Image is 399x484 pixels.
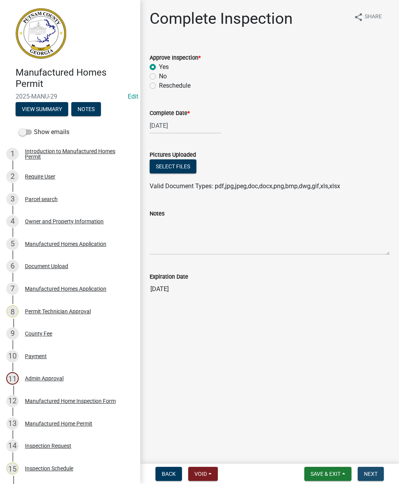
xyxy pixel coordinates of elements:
button: Back [155,467,182,481]
div: 13 [6,417,19,430]
div: 12 [6,395,19,407]
label: Yes [159,62,169,72]
wm-modal-confirm: Notes [71,106,101,113]
span: Back [162,471,176,477]
div: 7 [6,283,19,295]
div: 10 [6,350,19,362]
button: Notes [71,102,101,116]
i: share [354,12,363,22]
span: Share [365,12,382,22]
label: Complete Date [150,111,190,116]
label: Pictures Uploaded [150,152,196,158]
div: Manufactured Homes Application [25,286,106,291]
div: Require User [25,174,55,179]
wm-modal-confirm: Edit Application Number [128,93,138,100]
button: Void [188,467,218,481]
wm-modal-confirm: Summary [16,106,68,113]
div: Manufactured Home Permit [25,421,92,426]
div: 9 [6,327,19,340]
div: 8 [6,305,19,318]
h4: Manufactured Homes Permit [16,67,134,90]
div: 15 [6,462,19,475]
label: No [159,72,167,81]
div: 2 [6,170,19,183]
div: 14 [6,440,19,452]
div: Owner and Property Information [25,219,104,224]
div: Parcel search [25,196,58,202]
label: Show emails [19,127,69,137]
button: shareShare [348,9,388,25]
div: 5 [6,238,19,250]
div: Permit Technician Approval [25,309,91,314]
div: Admin Approval [25,376,64,381]
span: 2025-MANU-29 [16,93,125,100]
label: Approve Inspection [150,55,201,61]
div: 4 [6,215,19,228]
span: Next [364,471,378,477]
div: Inspection Request [25,443,71,449]
button: Save & Exit [304,467,351,481]
div: 3 [6,193,19,205]
div: Payment [25,353,47,359]
span: Save & Exit [311,471,341,477]
label: Notes [150,211,164,217]
img: Putnam County, Georgia [16,8,66,59]
button: Next [358,467,384,481]
span: Void [194,471,207,477]
div: 6 [6,260,19,272]
button: View Summary [16,102,68,116]
div: Manufactured Homes Application [25,241,106,247]
div: County Fee [25,331,52,336]
button: Select files [150,159,196,173]
input: mm/dd/yyyy [150,118,221,134]
div: Inspection Schedule [25,466,73,471]
div: Document Upload [25,263,68,269]
div: Introduction to Manufactured Homes Permit [25,148,128,159]
div: 11 [6,372,19,385]
a: Edit [128,93,138,100]
h1: Complete Inspection [150,9,293,28]
label: Expiration Date [150,274,188,280]
div: 1 [6,148,19,160]
div: Manufactured Home Inspection Form [25,398,116,404]
label: Reschedule [159,81,191,90]
span: Valid Document Types: pdf,jpg,jpeg,doc,docx,png,bmp,dwg,gif,xls,xlsx [150,182,340,190]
